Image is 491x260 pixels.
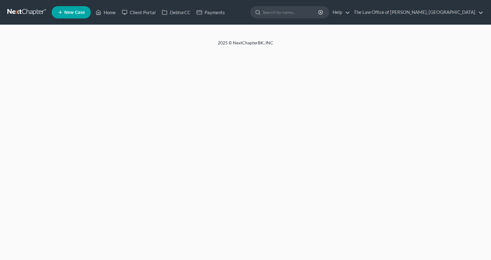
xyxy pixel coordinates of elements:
[93,7,119,18] a: Home
[263,6,319,18] input: Search by name...
[329,7,350,18] a: Help
[64,10,85,15] span: New Case
[194,7,228,18] a: Payments
[70,40,421,51] div: 2025 © NextChapterBK, INC
[351,7,483,18] a: The Law Office of [PERSON_NAME], [GEOGRAPHIC_DATA]
[119,7,159,18] a: Client Portal
[159,7,194,18] a: DebtorCC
